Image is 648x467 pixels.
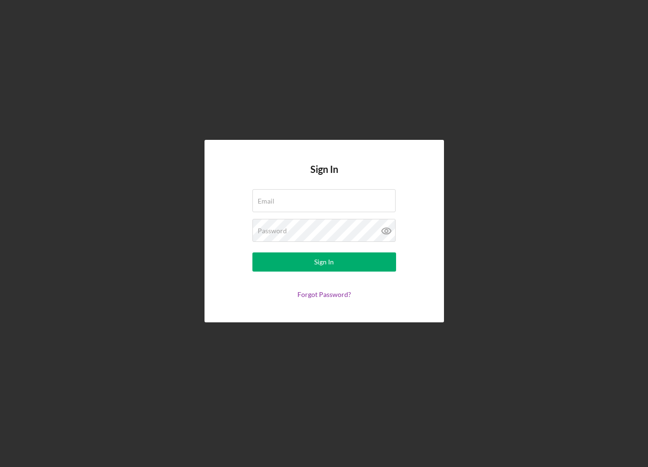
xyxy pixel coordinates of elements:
h4: Sign In [310,164,338,189]
button: Sign In [252,252,396,272]
a: Forgot Password? [297,290,351,298]
div: Sign In [314,252,334,272]
label: Email [258,197,274,205]
label: Password [258,227,287,235]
